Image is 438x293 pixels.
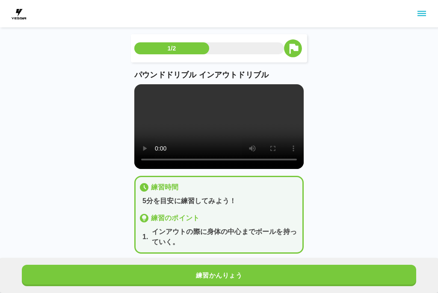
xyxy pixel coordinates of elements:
p: 練習のポイント [151,213,199,223]
button: 練習かんりょう [22,265,416,286]
p: 1 . [142,232,148,242]
p: 1/2 [168,44,176,53]
p: 練習時間 [151,182,179,192]
p: 5分を目安に練習してみよう！ [142,196,299,206]
button: sidemenu [414,6,429,21]
img: dummy [10,5,27,22]
p: インアウトの際に身体の中心までボールを持っていく。 [152,227,299,247]
p: パウンドドリブル インアウトドリブル [134,69,304,81]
